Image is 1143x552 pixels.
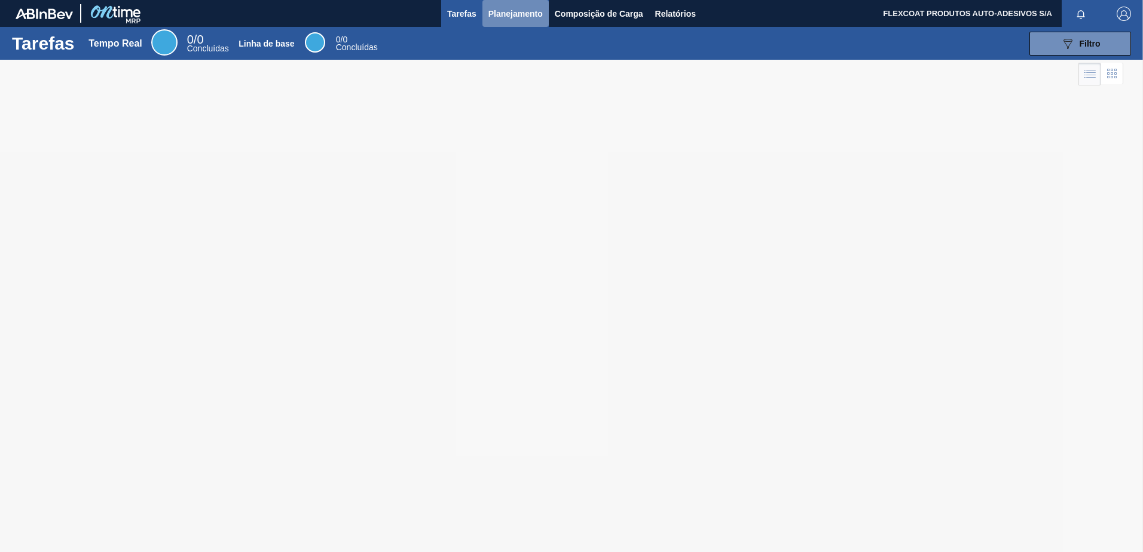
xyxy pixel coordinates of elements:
div: Real Time [187,35,229,53]
div: Base Line [336,36,378,51]
span: Concluídas [187,44,229,53]
span: Tarefas [447,7,476,21]
div: Linha de base [239,39,294,48]
span: Composição de Carga [555,7,643,21]
span: Filtro [1080,39,1101,48]
span: 0 [336,35,341,44]
button: Notificações [1062,5,1100,22]
span: Planejamento [488,7,543,21]
span: Concluídas [336,42,378,52]
img: TNhmsLtSVTkK8tSr43FrP2fwEKptu5GPRR3wAAAABJRU5ErkJggg== [16,8,73,19]
button: Filtro [1029,32,1131,56]
h1: Tarefas [12,36,75,50]
span: / 0 [336,35,347,44]
div: Base Line [305,32,325,53]
img: Logout [1117,7,1131,21]
div: Real Time [151,29,178,56]
div: Tempo Real [88,38,142,49]
span: / 0 [187,33,204,46]
span: 0 [187,33,194,46]
span: Relatórios [655,7,696,21]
